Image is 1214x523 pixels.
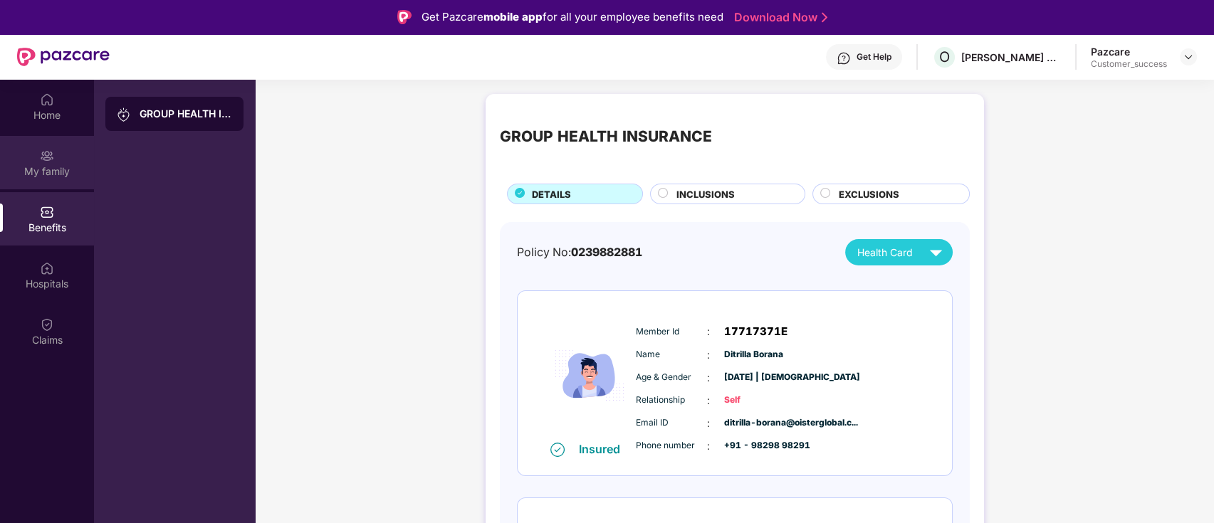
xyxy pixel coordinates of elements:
span: O [939,48,950,65]
span: : [707,370,710,386]
span: Age & Gender [636,371,707,384]
div: Get Pazcare for all your employee benefits need [422,9,723,26]
span: Relationship [636,393,707,407]
img: svg+xml;base64,PHN2ZyBpZD0iSG9zcGl0YWxzIiB4bWxucz0iaHR0cDovL3d3dy53My5vcmcvMjAwMC9zdmciIHdpZHRoPS... [40,261,54,275]
span: : [707,393,710,408]
img: svg+xml;base64,PHN2ZyBpZD0iQmVuZWZpdHMiIHhtbG5zPSJodHRwOi8vd3d3LnczLm9yZy8yMDAwL3N2ZyIgd2lkdGg9Ij... [40,205,54,219]
strong: mobile app [483,10,543,23]
span: Email ID [636,416,707,430]
span: Health Card [857,245,913,260]
div: Pazcare [1091,45,1167,58]
span: DETAILS [532,187,571,201]
img: icon [547,310,632,441]
img: svg+xml;base64,PHN2ZyB3aWR0aD0iMjAiIGhlaWdodD0iMjAiIHZpZXdCb3g9IjAgMCAyMCAyMCIgZmlsbD0ibm9uZSIgeG... [40,149,54,163]
img: Logo [397,10,412,24]
div: GROUP HEALTH INSURANCE [140,107,232,121]
div: Get Help [857,51,891,63]
div: Policy No: [517,243,642,261]
div: GROUP HEALTH INSURANCE [500,125,712,149]
span: 0239882881 [571,245,642,259]
span: Phone number [636,439,707,453]
span: Name [636,348,707,361]
span: 17717371E [724,323,787,340]
img: svg+xml;base64,PHN2ZyBpZD0iSG9tZSIgeG1sbnM9Imh0dHA6Ly93d3cudzMub3JnLzIwMDAvc3ZnIiB3aWR0aD0iMjAiIG... [40,93,54,107]
img: svg+xml;base64,PHN2ZyBpZD0iQ2xhaW0iIHhtbG5zPSJodHRwOi8vd3d3LnczLm9yZy8yMDAwL3N2ZyIgd2lkdGg9IjIwIi... [40,317,54,332]
span: Self [724,393,795,407]
img: New Pazcare Logo [17,48,110,66]
span: : [707,347,710,363]
span: [DATE] | [DEMOGRAPHIC_DATA] [724,371,795,384]
span: INCLUSIONS [676,187,735,201]
img: Stroke [822,10,827,25]
a: Download Now [734,10,823,25]
span: Member Id [636,325,707,339]
img: svg+xml;base64,PHN2ZyB4bWxucz0iaHR0cDovL3d3dy53My5vcmcvMjAwMC9zdmciIHZpZXdCb3g9IjAgMCAyNCAyNCIgd2... [923,240,948,265]
span: ditrilla-borana@oisterglobal.c... [724,416,795,430]
div: Insured [579,442,629,456]
img: svg+xml;base64,PHN2ZyBpZD0iRHJvcGRvd24tMzJ4MzIiIHhtbG5zPSJodHRwOi8vd3d3LnczLm9yZy8yMDAwL3N2ZyIgd2... [1183,51,1194,63]
span: : [707,324,710,339]
span: Ditrilla Borana [724,348,795,361]
img: svg+xml;base64,PHN2ZyBpZD0iSGVscC0zMngzMiIgeG1sbnM9Imh0dHA6Ly93d3cudzMub3JnLzIwMDAvc3ZnIiB3aWR0aD... [837,51,851,65]
span: : [707,416,710,431]
span: : [707,438,710,454]
img: svg+xml;base64,PHN2ZyB3aWR0aD0iMjAiIGhlaWdodD0iMjAiIHZpZXdCb3g9IjAgMCAyMCAyMCIgZmlsbD0ibm9uZSIgeG... [117,107,131,122]
span: EXCLUSIONS [839,187,899,201]
div: Customer_success [1091,58,1167,70]
div: [PERSON_NAME] GLOBAL INVESTMENT PLATFORM PRIVATE LIMITED [961,51,1061,64]
img: svg+xml;base64,PHN2ZyB4bWxucz0iaHR0cDovL3d3dy53My5vcmcvMjAwMC9zdmciIHdpZHRoPSIxNiIgaGVpZ2h0PSIxNi... [550,443,565,457]
span: +91 - 98298 98291 [724,439,795,453]
button: Health Card [845,239,953,265]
